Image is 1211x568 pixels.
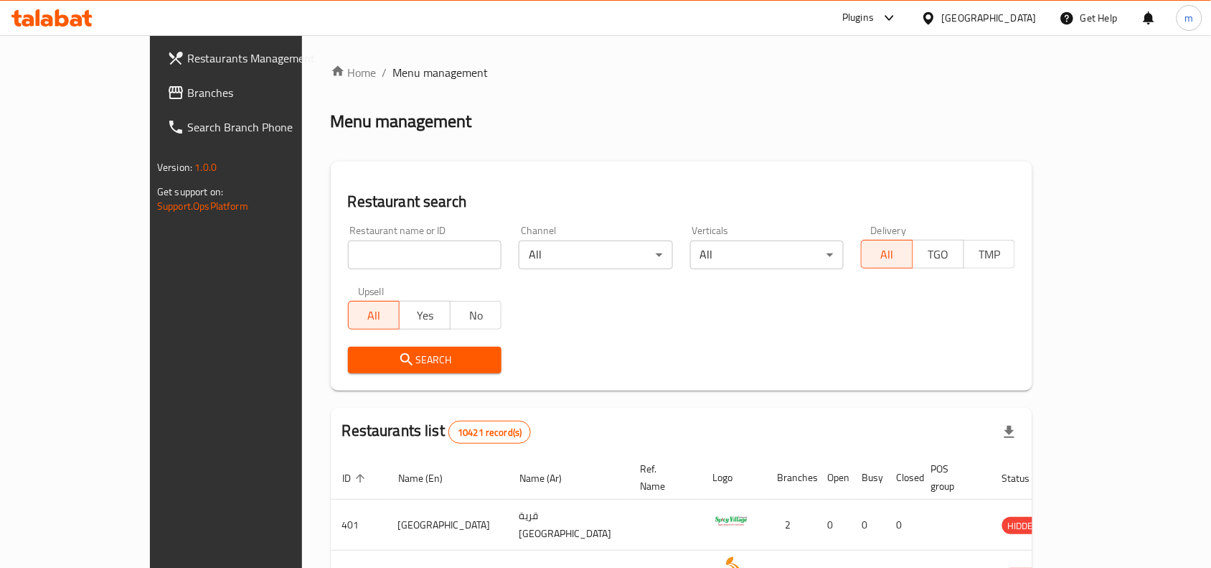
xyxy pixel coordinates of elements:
button: All [861,240,913,269]
span: 10421 record(s) [449,426,530,439]
span: Name (En) [398,470,461,487]
button: No [450,301,501,330]
span: Menu management [393,64,489,81]
span: POS group [931,460,974,495]
span: Search [359,351,491,369]
h2: Restaurants list [342,420,532,444]
span: Get support on: [157,182,223,201]
label: Delivery [871,225,907,236]
a: Restaurants Management [156,41,352,75]
span: Name (Ar) [519,470,580,487]
td: 0 [851,500,885,551]
div: [GEOGRAPHIC_DATA] [942,10,1037,26]
th: Open [816,456,851,500]
div: Total records count [448,421,531,444]
span: TGO [919,244,958,265]
th: Closed [885,456,920,500]
button: TMP [963,240,1015,269]
th: Busy [851,456,885,500]
div: All [690,241,844,269]
li: / [382,64,387,81]
div: Plugins [842,9,874,27]
span: Status [1002,470,1049,487]
span: Version: [157,158,192,177]
button: All [348,301,400,330]
div: Export file [992,415,1027,450]
span: No [456,305,496,326]
span: 1.0.0 [194,158,217,177]
span: Yes [405,305,445,326]
span: All [354,305,394,326]
label: Upsell [358,287,385,297]
button: Yes [399,301,451,330]
img: Spicy Village [713,504,749,540]
td: قرية [GEOGRAPHIC_DATA] [508,500,629,551]
td: 0 [885,500,920,551]
div: All [519,241,673,269]
span: Ref. Name [641,460,684,495]
span: Branches [187,84,341,101]
nav: breadcrumb [331,64,1032,81]
span: m [1185,10,1194,26]
span: All [867,244,907,265]
h2: Restaurant search [348,191,1015,213]
th: Branches [766,456,816,500]
span: Search Branch Phone [187,118,341,136]
input: Search for restaurant name or ID.. [348,241,502,269]
h2: Menu management [331,110,472,133]
td: [GEOGRAPHIC_DATA] [387,500,508,551]
span: Restaurants Management [187,50,341,67]
button: TGO [913,240,964,269]
a: Search Branch Phone [156,110,352,144]
td: 0 [816,500,851,551]
span: ID [342,470,369,487]
a: Branches [156,75,352,110]
span: HIDDEN [1002,518,1045,534]
a: Home [331,64,377,81]
th: Logo [702,456,766,500]
td: 2 [766,500,816,551]
span: TMP [970,244,1009,265]
button: Search [348,347,502,373]
a: Support.OpsPlatform [157,197,248,215]
td: 401 [331,500,387,551]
